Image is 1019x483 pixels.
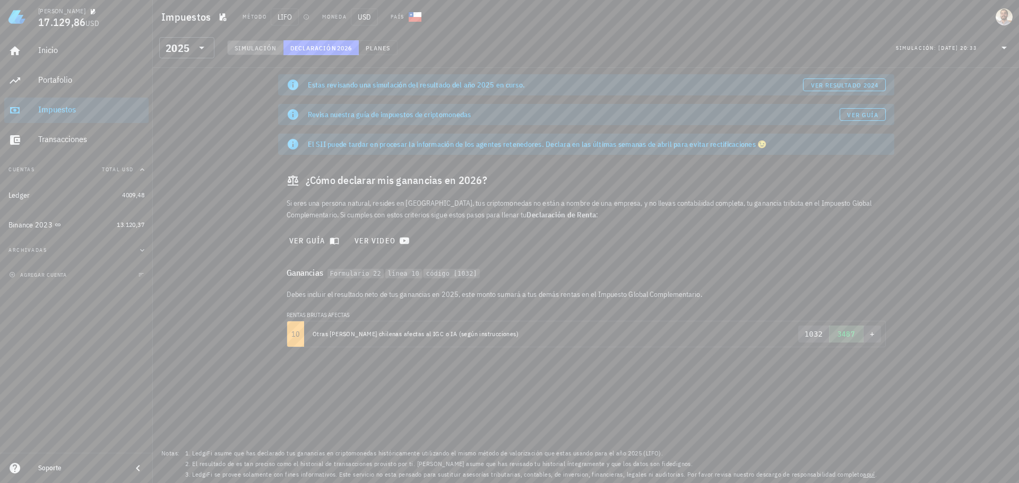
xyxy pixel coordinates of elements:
button: ver guía [284,231,346,250]
li: LedgiFi asume que has declarado tus ganancias en criptomonedas históricamente utilizando el mismo... [192,448,877,459]
div: Estas revisando una simulación del resultado del año 2025 en curso. [308,80,804,90]
img: LedgiFi [8,8,25,25]
li: El resultado de es tan preciso como el historial de transacciones provisto por ti. [PERSON_NAME] ... [192,459,877,469]
span: Ganancias [287,265,327,280]
div: Moneda [322,13,347,21]
a: aquí [863,470,875,478]
button: CuentasTotal USD [4,157,149,182]
button: Archivadas [4,238,149,263]
span: agregar cuenta [11,271,67,278]
div: Ledger [8,191,30,200]
code: linea 10 [385,269,422,279]
div: Inicio [38,45,144,55]
footer: Notas: [153,445,1019,483]
span: ver video [354,236,411,245]
div: avatar [996,8,1013,25]
span: ver resultado 2024 [810,81,878,89]
div: Soporte [38,464,123,472]
div: Transacciones [38,134,144,144]
span: Total USD [102,166,134,173]
div: El SII puede tardar en procesar la información de los agentes retenedores. Declara en las últimas... [308,139,886,150]
a: Ver guía [840,108,886,121]
div: Impuestos [38,104,144,115]
div: País [391,13,404,21]
button: Simulación [227,40,283,55]
code: Formulario 22 [327,269,384,279]
div: Revisa nuestra guía de impuestos de criptomonedas [308,109,840,120]
div: Portafolio [38,75,144,85]
li: LedgiFi se provee solamente con fines informativos. Este servicio no esta pensado para sustituir ... [192,469,877,480]
div: Simulación: [896,41,938,55]
button: ver resultado 2024 [803,78,885,91]
a: Inicio [4,38,149,64]
p: Debes incluir el resultado neto de tus ganancias en 2025, este monto sumará a tus demás rentas en... [287,288,886,300]
div: [DATE] 20:33 [938,43,977,54]
span: Planes [365,44,391,52]
span: USD [351,8,378,25]
td: Otras [PERSON_NAME] chilenas afectas al IGC o IA (según instrucciones) [304,321,711,347]
div: Si eres una persona natural, resides en [GEOGRAPHIC_DATA], tus criptomonedas no están a nombre de... [280,191,892,227]
span: LIFO [271,8,299,25]
div: 2025 [166,43,189,54]
span: 3487 [837,329,855,339]
a: Binance 2023 13.120,37 [4,212,149,238]
button: Declaración 2026 [283,40,359,55]
span: Simulación [234,44,277,52]
div: 2025 [159,37,214,58]
a: Transacciones [4,127,149,153]
div: CL-icon [409,11,421,23]
code: código [1032] [424,269,480,279]
div: [PERSON_NAME] [38,7,85,15]
td: 10 [287,321,305,347]
pre: 1032 [805,329,823,339]
span: Declaración [290,44,336,52]
button: Planes [359,40,398,55]
div: ¿Cómo declarar mis ganancias en 2026? [278,163,894,197]
span: ver guía [289,236,341,245]
span: 4009,48 [122,191,144,199]
span: 2026 [336,44,352,52]
div: Simulación:[DATE] 20:33 [890,38,1017,58]
div: Binance 2023 [8,221,53,230]
a: Impuestos [4,98,149,123]
a: Ledger 4009,48 [4,182,149,208]
h1: Impuestos [161,8,215,25]
strong: Declaración de Renta [526,210,596,219]
div: Método [243,13,266,21]
a: Portafolio [4,68,149,93]
span: 17.129,86 [38,15,85,29]
pre: + [870,329,875,339]
small: RENTAS BRUTAS AFECTAS [287,311,350,319]
span: USD [85,19,99,28]
a: ver video [350,231,416,250]
span: 13.120,37 [117,221,144,229]
span: Ver guía [847,111,878,119]
button: agregar cuenta [6,269,72,280]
